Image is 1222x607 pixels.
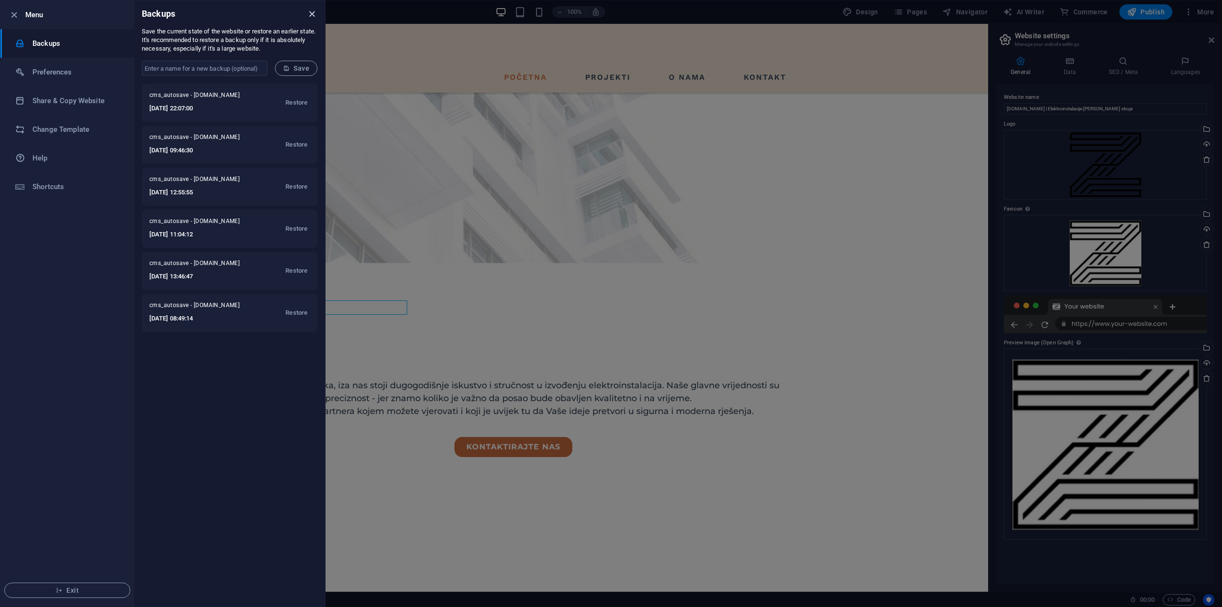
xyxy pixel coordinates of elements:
[32,95,121,106] h6: Share & Copy Website
[32,181,121,192] h6: Shortcuts
[142,8,175,20] h6: Backups
[32,38,121,49] h6: Backups
[285,265,307,277] span: Restore
[25,9,126,21] h6: Menu
[283,175,310,198] button: Restore
[32,124,121,135] h6: Change Template
[12,586,122,594] span: Exit
[285,181,307,192] span: Restore
[285,97,307,108] span: Restore
[142,61,267,76] input: Enter a name for a new backup (optional)
[283,259,310,282] button: Restore
[285,307,307,319] span: Restore
[149,259,252,271] span: cms_autosave - [DOMAIN_NAME]
[149,229,252,240] h6: [DATE] 11:04:12
[149,103,252,114] h6: [DATE] 22:07:00
[149,271,252,282] h6: [DATE] 13:46:47
[306,8,317,20] button: close
[283,301,310,324] button: Restore
[4,583,130,598] button: Exit
[149,217,252,229] span: cms_autosave - [DOMAIN_NAME]
[142,27,317,53] p: Save the current state of the website or restore an earlier state. It's recommended to restore a ...
[283,64,309,72] span: Save
[32,152,121,164] h6: Help
[283,91,310,114] button: Restore
[149,301,252,313] span: cms_autosave - [DOMAIN_NAME]
[285,223,307,234] span: Restore
[283,217,310,240] button: Restore
[283,133,310,156] button: Restore
[149,187,252,198] h6: [DATE] 12:55:55
[275,61,317,76] button: Save
[149,175,252,187] span: cms_autosave - [DOMAIN_NAME]
[149,91,252,103] span: cms_autosave - [DOMAIN_NAME]
[32,66,121,78] h6: Preferences
[149,145,252,156] h6: [DATE] 09:46:30
[285,139,307,150] span: Restore
[0,144,134,172] a: Help
[149,313,252,324] h6: [DATE] 08:49:14
[149,133,252,145] span: cms_autosave - [DOMAIN_NAME]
